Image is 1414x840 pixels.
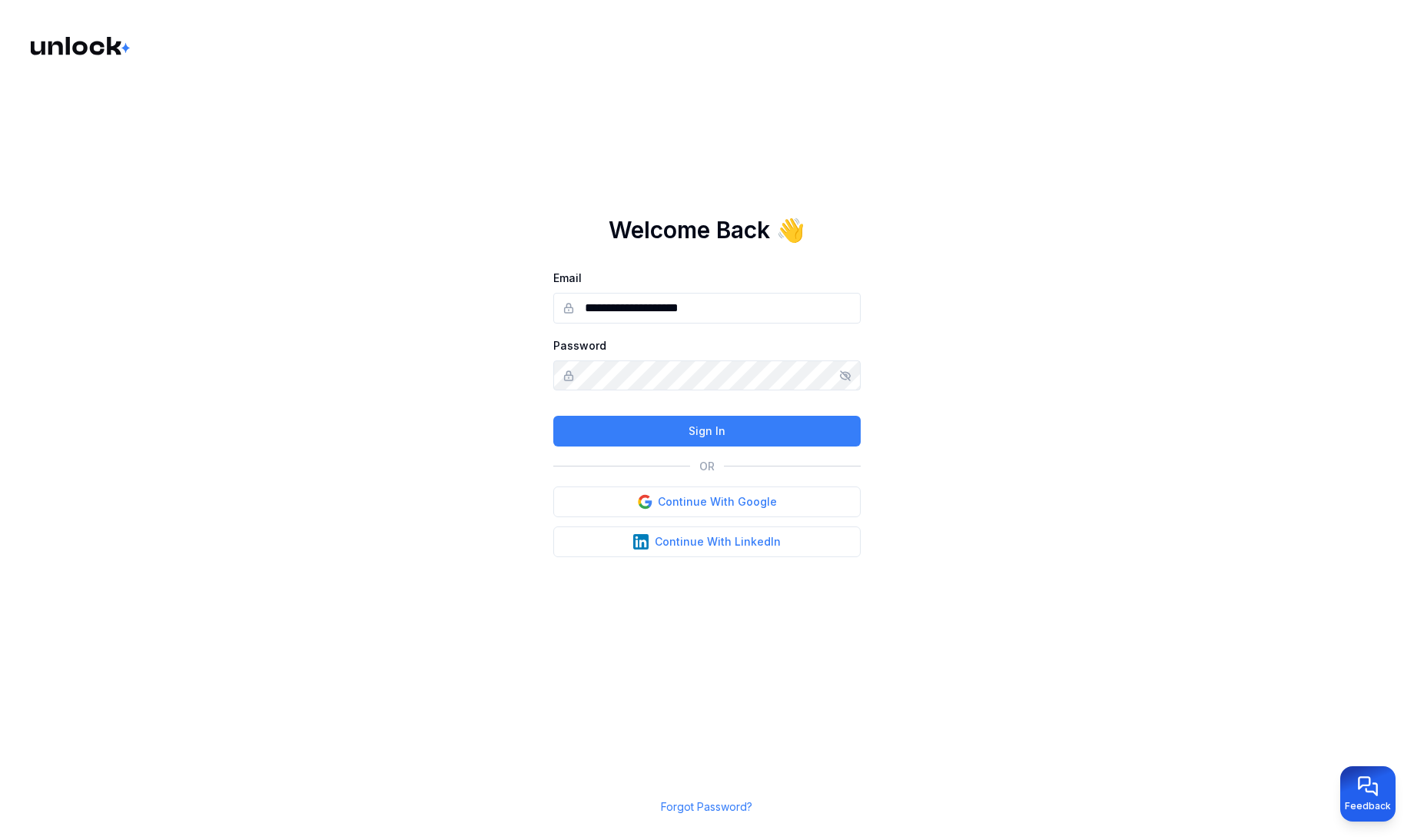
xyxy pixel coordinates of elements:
h1: Welcome Back 👋 [609,216,805,244]
button: Show/hide password [839,370,851,382]
p: OR [699,459,715,474]
label: Email [553,271,582,284]
button: Sign In [553,416,861,447]
button: Continue With Google [553,486,861,517]
span: Feedback [1345,800,1391,812]
button: Continue With LinkedIn [553,526,861,557]
img: Logo [31,37,132,55]
label: Password [553,339,606,352]
a: Forgot Password? [662,800,753,813]
button: Provide feedback [1340,766,1396,822]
